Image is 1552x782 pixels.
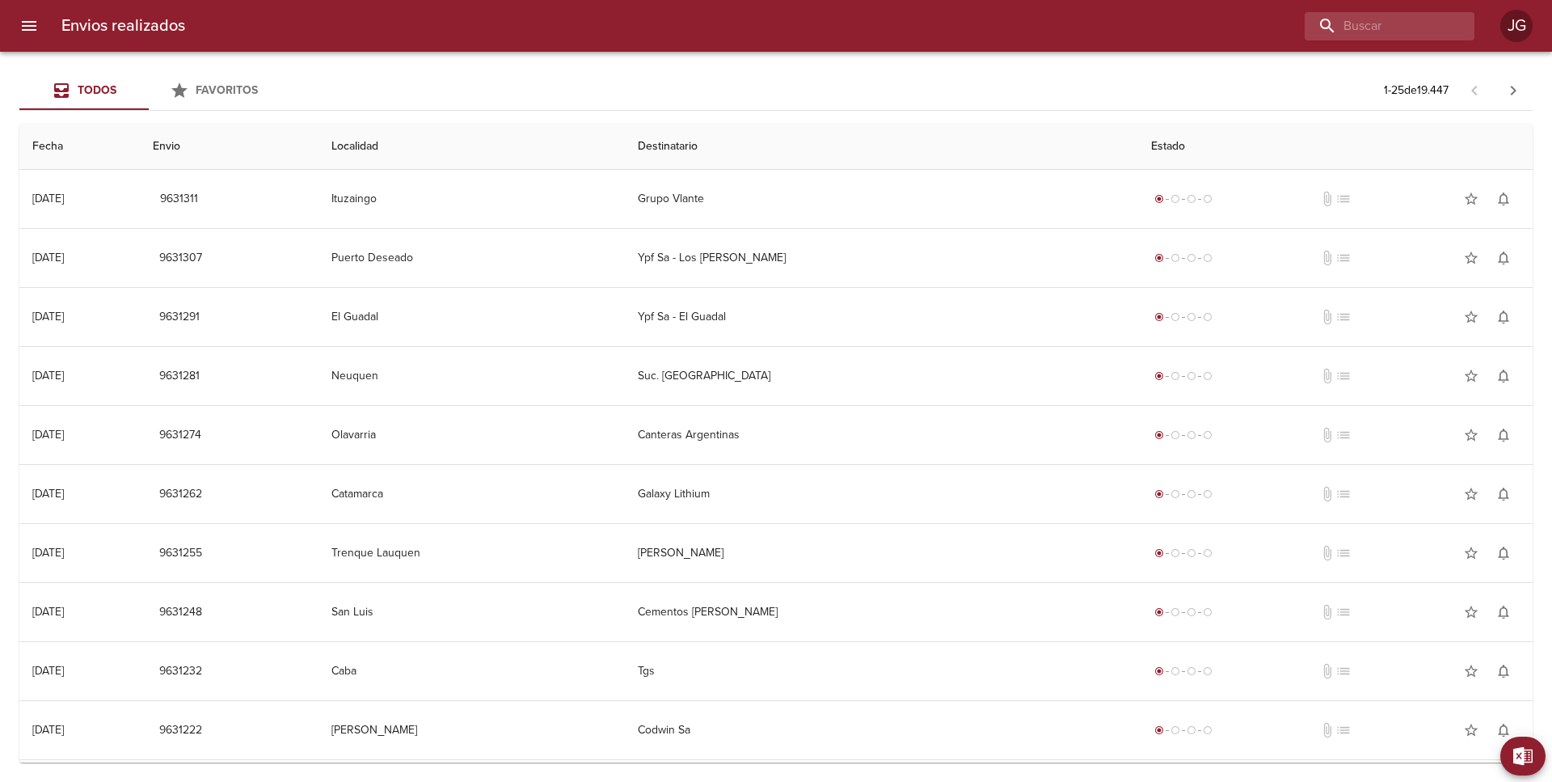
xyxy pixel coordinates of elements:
td: Caba [318,642,624,700]
span: radio_button_unchecked [1203,253,1212,263]
span: No tiene documentos adjuntos [1319,427,1335,443]
button: Activar notificaciones [1487,183,1520,215]
span: notifications_none [1495,604,1512,620]
span: radio_button_unchecked [1203,430,1212,440]
div: Generado [1151,545,1216,561]
button: Activar notificaciones [1487,655,1520,687]
td: [PERSON_NAME] [318,701,624,759]
button: 9631307 [153,243,209,273]
button: 9631281 [153,361,206,391]
td: Grupo Vlante [625,170,1138,228]
span: Todos [78,83,116,97]
span: star_border [1463,368,1479,384]
button: Agregar a favoritos [1455,537,1487,569]
span: star_border [1463,663,1479,679]
div: JG [1500,10,1533,42]
div: [DATE] [32,369,64,383]
span: radio_button_checked [1154,430,1164,440]
span: star_border [1463,604,1479,620]
span: No tiene documentos adjuntos [1319,604,1335,620]
div: Generado [1151,309,1216,325]
span: No tiene pedido asociado [1335,368,1352,384]
td: Suc. [GEOGRAPHIC_DATA] [625,347,1138,405]
span: 9631274 [159,425,201,446]
div: Generado [1151,663,1216,679]
button: Activar notificaciones [1487,714,1520,746]
button: 9631311 [153,184,205,214]
div: Generado [1151,191,1216,207]
span: radio_button_checked [1154,194,1164,204]
span: radio_button_unchecked [1170,253,1180,263]
button: 9631222 [153,716,209,746]
input: buscar [1305,12,1447,40]
button: Agregar a favoritos [1455,478,1487,510]
td: Neuquen [318,347,624,405]
button: 9631248 [153,598,209,628]
th: Destinatario [625,124,1138,170]
span: radio_button_unchecked [1203,489,1212,499]
div: [DATE] [32,428,64,442]
span: radio_button_unchecked [1203,607,1212,617]
span: radio_button_unchecked [1187,430,1196,440]
div: Generado [1151,368,1216,384]
h6: Envios realizados [61,13,185,39]
th: Fecha [19,124,140,170]
button: Activar notificaciones [1487,478,1520,510]
button: 9631255 [153,539,209,569]
th: Estado [1138,124,1533,170]
span: star_border [1463,191,1479,207]
div: Abrir información de usuario [1500,10,1533,42]
span: radio_button_unchecked [1203,371,1212,381]
div: [DATE] [32,664,64,678]
span: 9631255 [159,543,202,564]
button: Activar notificaciones [1487,301,1520,333]
div: [DATE] [32,192,64,205]
span: Favoritos [196,83,258,97]
span: Pagina siguiente [1494,71,1533,110]
span: radio_button_checked [1154,666,1164,676]
div: Generado [1151,604,1216,620]
td: [PERSON_NAME] [625,524,1138,582]
button: menu [10,6,48,45]
span: No tiene documentos adjuntos [1319,722,1335,738]
div: Generado [1151,722,1216,738]
span: notifications_none [1495,427,1512,443]
span: No tiene pedido asociado [1335,191,1352,207]
button: Activar notificaciones [1487,596,1520,628]
span: No tiene pedido asociado [1335,486,1352,502]
span: notifications_none [1495,191,1512,207]
span: star_border [1463,545,1479,561]
span: radio_button_checked [1154,725,1164,735]
span: radio_button_checked [1154,607,1164,617]
span: radio_button_unchecked [1187,194,1196,204]
button: Activar notificaciones [1487,537,1520,569]
span: radio_button_unchecked [1187,607,1196,617]
span: No tiene documentos adjuntos [1319,309,1335,325]
button: Agregar a favoritos [1455,360,1487,392]
button: Activar notificaciones [1487,419,1520,451]
span: radio_button_unchecked [1187,725,1196,735]
span: notifications_none [1495,250,1512,266]
span: radio_button_unchecked [1170,725,1180,735]
span: No tiene documentos adjuntos [1319,191,1335,207]
button: 9631262 [153,480,209,509]
span: 9631232 [159,662,202,682]
td: Tgs [625,642,1138,700]
span: notifications_none [1495,368,1512,384]
span: notifications_none [1495,722,1512,738]
td: Olavarria [318,406,624,464]
div: [DATE] [32,546,64,560]
td: Ypf Sa - Los [PERSON_NAME] [625,229,1138,287]
span: radio_button_unchecked [1187,548,1196,558]
button: Agregar a favoritos [1455,596,1487,628]
button: 9631232 [153,657,209,687]
div: Generado [1151,486,1216,502]
span: radio_button_checked [1154,489,1164,499]
span: radio_button_unchecked [1170,371,1180,381]
span: radio_button_unchecked [1170,489,1180,499]
span: radio_button_unchecked [1187,312,1196,322]
span: notifications_none [1495,663,1512,679]
td: Puerto Deseado [318,229,624,287]
span: 9631222 [159,721,202,741]
td: Ituzaingo [318,170,624,228]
